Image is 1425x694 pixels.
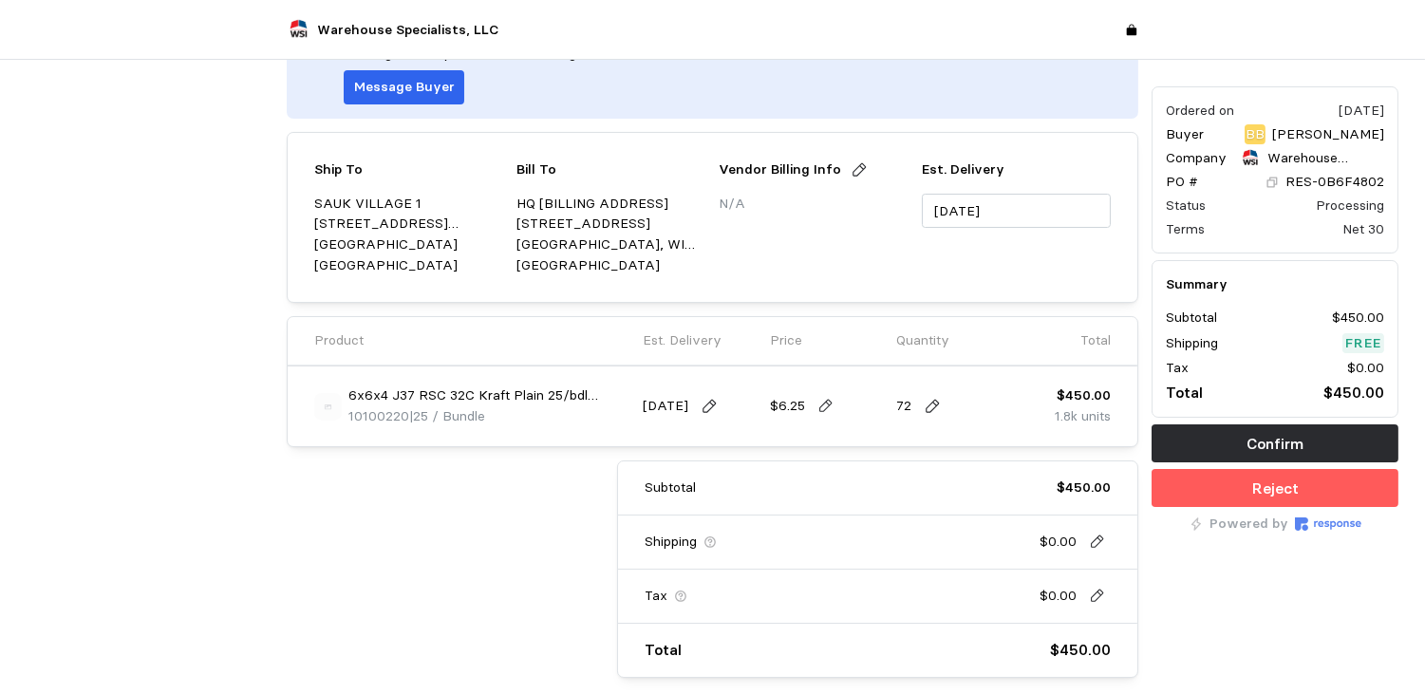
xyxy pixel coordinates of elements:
p: Reject [1252,477,1299,500]
p: Message Buyer [354,77,455,98]
p: Quantity [896,330,949,351]
p: PO # [1166,172,1198,193]
p: $0.00 [1040,532,1077,553]
p: Powered by [1209,514,1288,535]
p: $0.00 [1040,586,1077,607]
p: Est. Delivery [922,159,1111,180]
p: Buyer [1166,124,1204,145]
div: Status [1166,196,1206,216]
p: 72 [896,396,911,417]
p: Ship To [314,159,363,180]
p: Warehouse Specialists, LLC [1267,148,1384,169]
p: Company [1166,148,1227,169]
p: Subtotal [645,478,696,498]
p: $6.25 [770,396,805,417]
p: RES-0B6F4802 [1285,172,1384,193]
p: Price [770,330,802,351]
p: Subtotal [1166,308,1217,328]
p: N/A [720,194,909,215]
p: $450.00 [1057,478,1111,498]
p: [STREET_ADDRESS] [516,214,705,234]
p: 1.8k units [1055,406,1111,427]
input: MM/DD/YYYY [922,194,1111,229]
p: $450.00 [1050,638,1111,662]
button: Reject [1152,469,1398,507]
div: Net 30 [1342,219,1384,239]
img: Response Logo [1295,517,1361,531]
p: Free [1345,333,1381,354]
p: Tax [645,586,667,607]
p: Tax [1166,358,1189,379]
p: Product [314,330,364,351]
h5: Summary [1166,274,1384,294]
p: Total [1166,381,1203,404]
p: Confirm [1247,432,1303,456]
p: [PERSON_NAME] [1272,124,1384,145]
p: [STREET_ADDRESS][PERSON_NAME] [314,214,503,234]
p: HQ [BILLING ADDRESS] [516,194,705,215]
p: Vendor Billing Info [720,159,842,180]
p: [DATE] [643,396,688,417]
span: | 25 / Bundle [409,407,485,424]
p: Bill To [516,159,556,180]
p: [GEOGRAPHIC_DATA], WI 54912 [516,234,705,255]
p: 6x6x4 J37 RSC 32C Kraft Plain 25/bdl 1500/un [348,385,630,406]
p: Shipping [645,532,697,553]
button: Message Buyer [344,70,464,104]
p: Total [1080,330,1111,351]
button: Confirm [1152,424,1398,462]
span: 10100220 [348,407,409,424]
p: Shipping [1166,333,1218,354]
img: svg%3e [314,393,342,421]
p: [GEOGRAPHIC_DATA] [314,234,503,255]
p: $450.00 [1332,308,1384,328]
div: Processing [1316,196,1384,216]
p: $0.00 [1347,358,1384,379]
div: Terms [1166,219,1205,239]
p: [GEOGRAPHIC_DATA] [516,255,705,276]
p: BB [1246,124,1265,145]
p: Est. Delivery [643,330,722,351]
div: Ordered on [1166,101,1234,121]
p: Total [645,638,682,662]
p: [GEOGRAPHIC_DATA] [314,255,503,276]
p: $450.00 [1323,381,1384,404]
p: SAUK VILLAGE 1 [314,194,503,215]
p: $450.00 [1055,385,1111,406]
p: Warehouse Specialists, LLC [317,20,498,41]
div: [DATE] [1339,101,1384,121]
